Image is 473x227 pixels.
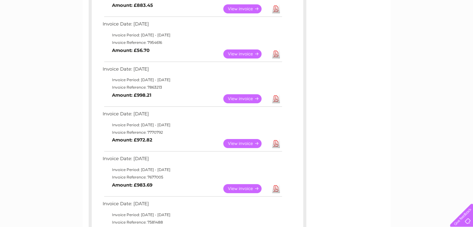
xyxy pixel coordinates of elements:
[272,4,280,13] a: Download
[101,200,283,211] td: Invoice Date: [DATE]
[112,2,153,8] b: Amount: £883.45
[101,211,283,219] td: Invoice Period: [DATE] - [DATE]
[272,94,280,103] a: Download
[356,3,399,11] a: 0333 014 3131
[272,184,280,193] a: Download
[101,174,283,181] td: Invoice Reference: 7677005
[364,26,375,31] a: Water
[101,65,283,76] td: Invoice Date: [DATE]
[223,4,269,13] a: View
[101,20,283,31] td: Invoice Date: [DATE]
[112,182,152,188] b: Amount: £983.69
[432,26,447,31] a: Contact
[101,110,283,121] td: Invoice Date: [DATE]
[112,92,151,98] b: Amount: £998.21
[112,48,150,53] b: Amount: £56.70
[101,166,283,174] td: Invoice Period: [DATE] - [DATE]
[112,137,152,143] b: Amount: £972.82
[396,26,415,31] a: Telecoms
[223,94,269,103] a: View
[272,49,280,58] a: Download
[101,219,283,226] td: Invoice Reference: 7581488
[452,26,467,31] a: Log out
[16,16,48,35] img: logo.png
[223,184,269,193] a: View
[223,49,269,58] a: View
[419,26,428,31] a: Blog
[101,121,283,129] td: Invoice Period: [DATE] - [DATE]
[101,129,283,136] td: Invoice Reference: 7770792
[90,3,384,30] div: Clear Business is a trading name of Verastar Limited (registered in [GEOGRAPHIC_DATA] No. 3667643...
[101,39,283,46] td: Invoice Reference: 7954616
[101,31,283,39] td: Invoice Period: [DATE] - [DATE]
[272,139,280,148] a: Download
[379,26,393,31] a: Energy
[223,139,269,148] a: View
[101,84,283,91] td: Invoice Reference: 7863213
[101,155,283,166] td: Invoice Date: [DATE]
[101,76,283,84] td: Invoice Period: [DATE] - [DATE]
